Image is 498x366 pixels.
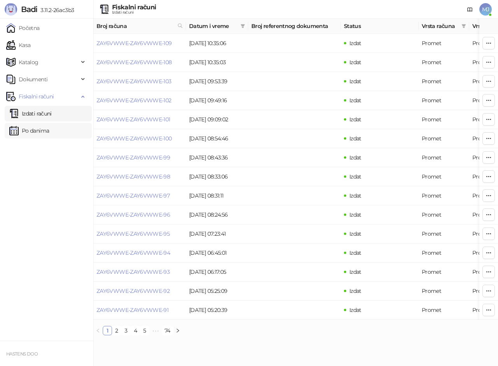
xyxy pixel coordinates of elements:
[6,37,30,53] a: Kasa
[9,106,52,121] a: Izdati računi
[93,19,186,34] th: Broj računa
[112,4,156,11] div: Fiskalni računi
[419,243,469,263] td: Promet
[186,243,248,263] td: [DATE] 06:45:01
[121,326,131,335] li: 3
[349,97,361,104] span: Izdat
[96,173,170,180] a: ZAY6VWWE-ZAY6VWWE-98
[419,129,469,148] td: Promet
[419,110,469,129] td: Promet
[19,89,54,104] span: Fiskalni računi
[93,167,186,186] td: ZAY6VWWE-ZAY6VWWE-98
[186,301,248,320] td: [DATE] 05:20:39
[186,186,248,205] td: [DATE] 08:31:11
[9,123,49,138] a: Po danima
[419,205,469,224] td: Promet
[162,326,173,335] a: 74
[419,282,469,301] td: Promet
[349,59,361,66] span: Izdat
[37,7,74,14] span: 3.11.2-26ac3b3
[240,24,245,28] span: filter
[93,186,186,205] td: ZAY6VWWE-ZAY6VWWE-97
[349,211,361,218] span: Izdat
[112,11,156,14] div: Izdati računi
[186,148,248,167] td: [DATE] 08:43:36
[175,328,180,333] span: right
[349,154,361,161] span: Izdat
[93,205,186,224] td: ZAY6VWWE-ZAY6VWWE-96
[93,148,186,167] td: ZAY6VWWE-ZAY6VWWE-99
[349,40,361,47] span: Izdat
[189,22,237,30] span: Datum i vreme
[186,110,248,129] td: [DATE] 09:09:02
[93,326,103,335] button: left
[149,326,162,335] span: •••
[112,326,121,335] li: 2
[349,230,361,237] span: Izdat
[96,59,172,66] a: ZAY6VWWE-ZAY6VWWE-108
[96,287,170,294] a: ZAY6VWWE-ZAY6VWWE-92
[96,22,174,30] span: Broj računa
[122,326,130,335] a: 3
[349,287,361,294] span: Izdat
[19,72,47,87] span: Dokumenti
[419,263,469,282] td: Promet
[461,24,466,28] span: filter
[19,54,39,70] span: Katalog
[93,91,186,110] td: ZAY6VWWE-ZAY6VWWE-102
[248,19,341,34] th: Broj referentnog dokumenta
[349,306,361,313] span: Izdat
[186,282,248,301] td: [DATE] 05:25:09
[349,249,361,256] span: Izdat
[186,129,248,148] td: [DATE] 08:54:46
[349,173,361,180] span: Izdat
[349,116,361,123] span: Izdat
[93,72,186,91] td: ZAY6VWWE-ZAY6VWWE-103
[96,116,170,123] a: ZAY6VWWE-ZAY6VWWE-101
[131,326,140,335] li: 4
[186,72,248,91] td: [DATE] 09:53:39
[186,167,248,186] td: [DATE] 08:33:06
[349,268,361,275] span: Izdat
[349,78,361,85] span: Izdat
[6,351,38,357] small: HASTENS DOO
[96,192,170,199] a: ZAY6VWWE-ZAY6VWWE-97
[419,91,469,110] td: Promet
[186,263,248,282] td: [DATE] 06:17:05
[96,97,172,104] a: ZAY6VWWE-ZAY6VWWE-102
[93,301,186,320] td: ZAY6VWWE-ZAY6VWWE-91
[149,326,162,335] li: Sledećih 5 Strana
[186,53,248,72] td: [DATE] 10:35:03
[93,224,186,243] td: ZAY6VWWE-ZAY6VWWE-95
[93,243,186,263] td: ZAY6VWWE-ZAY6VWWE-94
[186,34,248,53] td: [DATE] 10:35:06
[93,282,186,301] td: ZAY6VWWE-ZAY6VWWE-92
[419,72,469,91] td: Promet
[422,22,458,30] span: Vrsta računa
[419,224,469,243] td: Promet
[419,167,469,186] td: Promet
[6,20,40,36] a: Početna
[341,19,419,34] th: Status
[96,154,170,161] a: ZAY6VWWE-ZAY6VWWE-99
[96,78,172,85] a: ZAY6VWWE-ZAY6VWWE-103
[419,19,469,34] th: Vrsta računa
[5,3,17,16] img: Logo
[96,40,172,47] a: ZAY6VWWE-ZAY6VWWE-109
[479,3,492,16] span: MJ
[140,326,149,335] a: 5
[464,3,476,16] a: Dokumentacija
[173,326,182,335] li: Sledeća strana
[21,5,37,14] span: Badi
[239,20,247,32] span: filter
[93,110,186,129] td: ZAY6VWWE-ZAY6VWWE-101
[186,91,248,110] td: [DATE] 09:49:16
[419,301,469,320] td: Promet
[419,34,469,53] td: Promet
[173,326,182,335] button: right
[349,192,361,199] span: Izdat
[419,148,469,167] td: Promet
[186,224,248,243] td: [DATE] 07:23:41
